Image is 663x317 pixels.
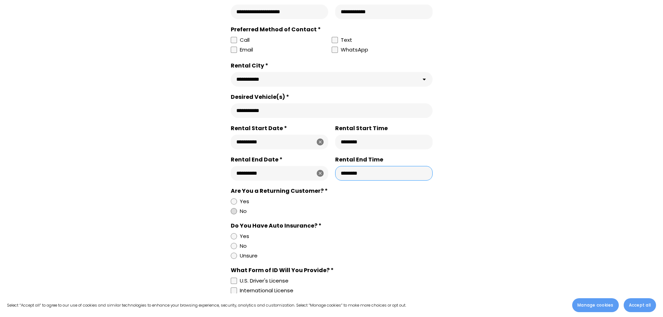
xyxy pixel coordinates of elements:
[240,277,289,285] div: U.S. Driver's License
[240,36,250,44] div: Call
[240,232,249,240] div: Yes
[231,222,433,229] div: Do You Have Auto Insurance? *
[231,188,433,195] div: Are You a Returning Customer? *
[629,302,651,308] span: Accept all
[236,8,323,15] input: Email Address *
[240,46,253,54] div: Email
[240,242,247,250] div: No
[231,62,433,69] div: Rental City *
[231,156,328,163] label: Rental End Date *
[335,156,433,163] label: Rental End Time
[7,302,406,309] p: Select “Accept all” to agree to our use of cookies and similar technologies to enhance your brows...
[341,36,352,44] div: Text
[335,125,433,132] label: Rental Start Time
[231,267,433,274] div: What Form of ID Will You Provide? *
[624,298,656,312] button: Accept all
[231,26,433,33] div: Preferred Method of Contact *
[240,286,293,295] div: International License
[572,298,618,312] button: Manage cookies
[231,125,328,132] label: Rental Start Date *
[240,252,258,260] div: Unsure
[231,94,433,101] label: Desired Vehicle(s) *
[231,72,433,87] select: Rental City *
[341,46,368,55] div: WhatsApp
[240,197,249,206] div: Yes
[236,107,427,114] input: Desired Vehicle(s) *
[577,302,613,308] span: Manage cookies
[240,207,247,215] div: No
